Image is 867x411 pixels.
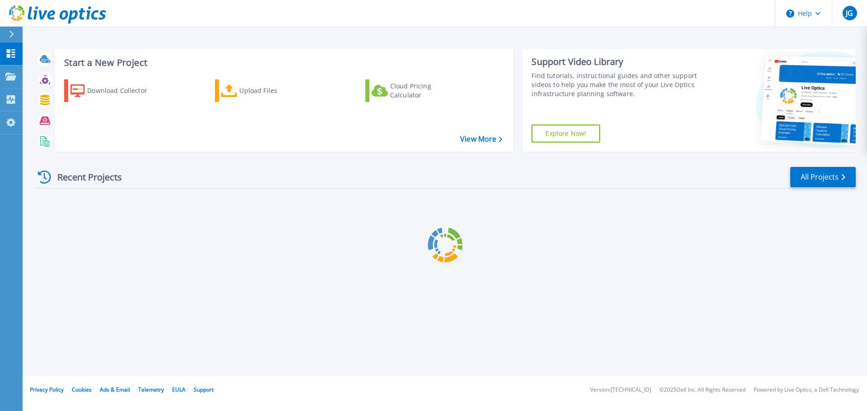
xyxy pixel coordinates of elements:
div: Support Video Library [531,56,701,68]
a: View More [460,135,502,143]
div: Cloud Pricing Calculator [390,82,462,100]
a: Cookies [72,386,92,393]
li: © 2025 Dell Inc. All Rights Reserved [659,387,746,393]
a: Privacy Policy [30,386,64,393]
h3: Start a New Project [64,58,502,68]
a: EULA [172,386,186,393]
li: Powered by Live Optics, a Dell Technology [754,387,859,393]
a: Telemetry [138,386,164,393]
a: Download Collector [64,79,165,102]
div: Find tutorials, instructional guides and other support videos to help you make the most of your L... [531,71,701,98]
a: All Projects [790,167,856,187]
a: Explore Now! [531,125,600,143]
div: Upload Files [239,82,312,100]
div: Recent Projects [35,166,134,188]
a: Cloud Pricing Calculator [365,79,466,102]
div: Download Collector [87,82,159,100]
a: Support [194,386,214,393]
a: Ads & Email [100,386,130,393]
li: Version: [TECHNICAL_ID] [590,387,651,393]
span: JG [846,9,853,17]
a: Upload Files [215,79,316,102]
